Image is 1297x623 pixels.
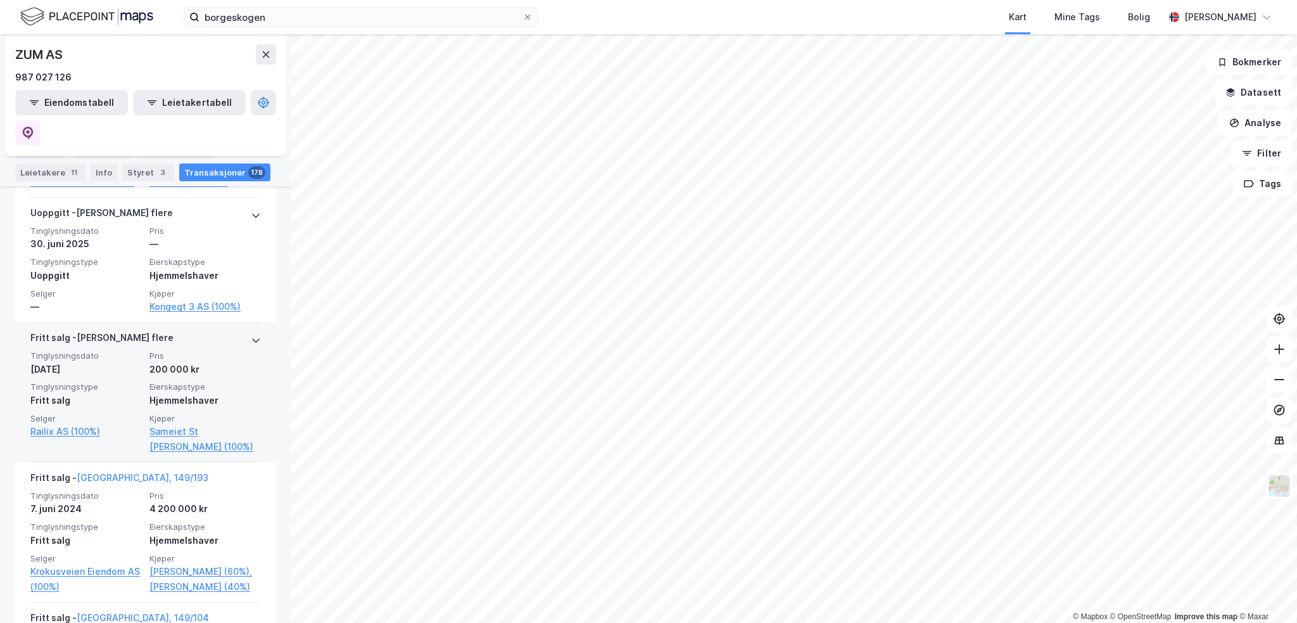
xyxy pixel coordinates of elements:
div: — [149,236,261,252]
a: Sameiet St [PERSON_NAME] (100%) [149,424,261,454]
a: [GEOGRAPHIC_DATA], 149/193 [77,472,208,483]
div: [PERSON_NAME] [1184,10,1256,25]
button: Bokmerker [1206,49,1292,75]
div: Kontrollprogram for chat [1234,562,1297,623]
a: OpenStreetMap [1110,612,1172,621]
iframe: Chat Widget [1234,562,1297,623]
div: Fritt salg [30,393,142,408]
div: Uoppgitt [30,268,142,283]
div: [DATE] [30,362,142,377]
div: Fritt salg [30,533,142,548]
a: Krokusveien Eiendom AS (100%) [30,564,142,594]
div: Fritt salg - [PERSON_NAME] flere [30,330,174,350]
span: Kjøper [149,288,261,299]
div: 178 [248,166,265,179]
div: Hjemmelshaver [149,393,261,408]
div: 987 027 126 [15,70,72,85]
button: Analyse [1218,110,1292,136]
span: Selger [30,553,142,564]
div: Bolig [1128,10,1150,25]
div: 200 000 kr [149,362,261,377]
div: Transaksjoner [179,164,270,181]
div: Hjemmelshaver [149,533,261,548]
div: ZUM AS [15,44,65,65]
a: [PERSON_NAME] (60%), [149,564,261,579]
div: Info [91,164,117,181]
img: logo.f888ab2527a4732fd821a326f86c7f29.svg [20,6,153,28]
span: Eierskapstype [149,257,261,267]
input: Søk på adresse, matrikkel, gårdeiere, leietakere eller personer [199,8,522,27]
button: Filter [1231,141,1292,166]
span: Selger [30,288,142,299]
div: 11 [68,166,80,179]
span: Kjøper [149,413,261,424]
div: Fritt salg - [30,470,208,491]
div: Hjemmelshaver [149,268,261,283]
span: Tinglysningstype [30,522,142,532]
a: [PERSON_NAME] (40%) [149,579,261,594]
div: — [30,299,142,314]
span: Pris [149,226,261,236]
a: Mapbox [1073,612,1108,621]
span: Tinglysningstype [30,382,142,392]
div: 7. juni 2024 [30,501,142,517]
span: Selger [30,413,142,424]
span: Tinglysningstype [30,257,142,267]
a: Improve this map [1175,612,1237,621]
button: Tags [1233,171,1292,196]
span: Kjøper [149,553,261,564]
span: Tinglysningsdato [30,350,142,361]
button: Datasett [1215,80,1292,105]
a: Railix AS (100%) [30,424,142,439]
div: Styret [122,164,174,181]
span: Eierskapstype [149,522,261,532]
div: 3 [156,166,169,179]
div: Leietakere [15,164,85,181]
span: Pris [149,491,261,501]
img: Z [1267,474,1291,498]
div: Uoppgitt - [PERSON_NAME] flere [30,205,173,226]
span: Tinglysningsdato [30,491,142,501]
div: Mine Tags [1054,10,1100,25]
div: 4 200 000 kr [149,501,261,517]
div: 30. juni 2025 [30,236,142,252]
span: Eierskapstype [149,382,261,392]
button: Leietakertabell [133,90,246,115]
a: Kongegt 3 AS (100%) [149,299,261,314]
span: Pris [149,350,261,361]
a: [GEOGRAPHIC_DATA], 149/104 [77,612,209,623]
button: Eiendomstabell [15,90,128,115]
span: Tinglysningsdato [30,226,142,236]
div: Kart [1009,10,1027,25]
